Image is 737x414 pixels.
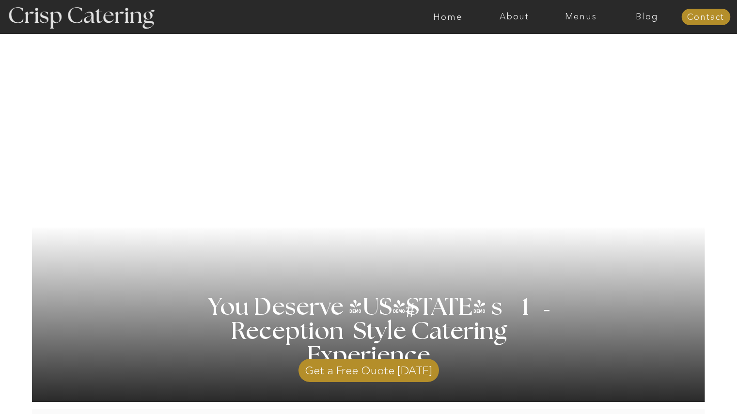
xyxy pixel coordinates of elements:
h3: ' [525,284,553,339]
h1: You Deserve [US_STATE] s 1 Reception Style Catering Experience [174,295,564,368]
a: Home [415,12,481,22]
a: Contact [681,13,730,22]
h3: # [384,301,439,329]
a: Blog [614,12,680,22]
a: About [481,12,548,22]
a: Menus [548,12,614,22]
h3: ' [366,296,406,320]
a: Get a Free Quote [DATE] [298,354,439,382]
